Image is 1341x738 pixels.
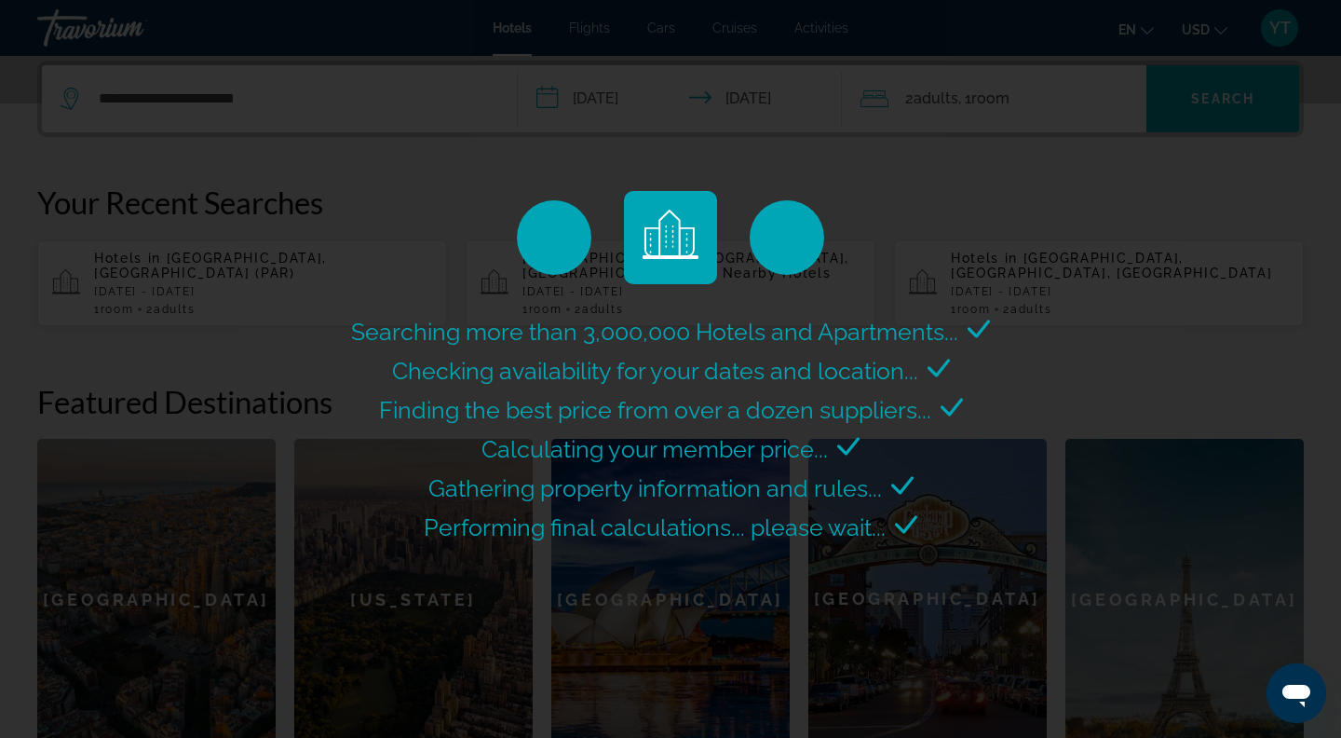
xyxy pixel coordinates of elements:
[424,513,886,541] span: Performing final calculations... please wait...
[379,396,931,424] span: Finding the best price from over a dozen suppliers...
[392,357,918,385] span: Checking availability for your dates and location...
[481,435,828,463] span: Calculating your member price...
[351,318,958,346] span: Searching more than 3,000,000 Hotels and Apartments...
[1266,663,1326,723] iframe: Кнопка запуска окна обмена сообщениями
[428,474,882,502] span: Gathering property information and rules...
